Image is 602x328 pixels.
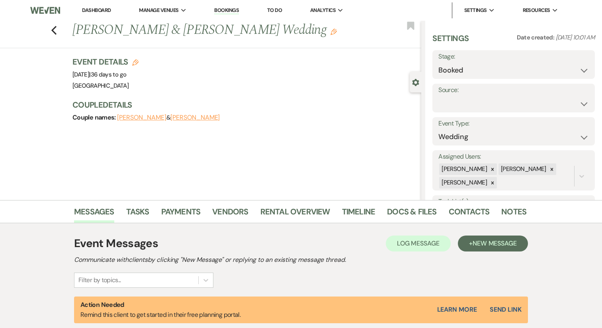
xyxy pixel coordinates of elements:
h3: Settings [432,33,469,50]
label: Stage: [438,51,589,63]
label: Task List(s): [438,196,589,208]
button: Send Link [490,306,522,313]
a: Notes [501,205,526,223]
span: [DATE] [72,71,126,79]
button: Close lead details [412,78,419,86]
a: Payments [161,205,201,223]
button: Edit [330,28,337,35]
strong: Action Needed [80,301,124,309]
span: [DATE] 10:01 AM [556,33,595,41]
button: [PERSON_NAME] [117,114,166,121]
a: Rental Overview [260,205,330,223]
p: Remind this client to get started in their free planning portal. [80,300,240,320]
span: Analytics [310,6,336,14]
label: Source: [438,84,589,96]
span: Manage Venues [139,6,178,14]
span: [GEOGRAPHIC_DATA] [72,82,129,90]
h3: Event Details [72,56,139,67]
span: 36 days to go [91,71,127,79]
span: & [117,114,220,122]
h1: Event Messages [74,235,158,252]
label: Event Type: [438,118,589,130]
a: Contacts [449,205,490,223]
span: Settings [464,6,487,14]
span: New Message [473,239,517,247]
a: Tasks [126,205,149,223]
a: Dashboard [82,7,111,14]
h1: [PERSON_NAME] & [PERSON_NAME] Wedding [72,21,348,40]
a: Timeline [342,205,375,223]
div: [PERSON_NAME] [439,163,488,175]
label: Assigned Users: [438,151,589,163]
div: [PERSON_NAME] [439,177,488,189]
h3: Couple Details [72,99,413,110]
a: Learn More [437,305,477,314]
span: Date created: [517,33,556,41]
a: Vendors [212,205,248,223]
img: Weven Logo [30,2,60,19]
span: Log Message [397,239,440,247]
span: | [89,71,126,79]
span: Couple names: [72,113,117,122]
div: Filter by topics... [78,275,121,285]
a: Bookings [214,7,239,14]
span: Resources [523,6,550,14]
button: Log Message [386,236,451,251]
button: +New Message [458,236,528,251]
button: [PERSON_NAME] [170,114,220,121]
a: Docs & Files [387,205,436,223]
h2: Communicate with clients by clicking "New Message" or replying to an existing message thread. [74,255,528,265]
div: [PERSON_NAME] [498,163,547,175]
a: To Do [267,7,282,14]
a: Messages [74,205,114,223]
